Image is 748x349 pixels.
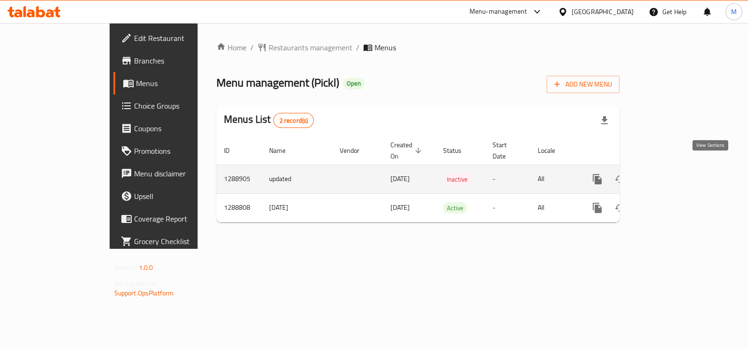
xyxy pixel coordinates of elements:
[113,185,235,207] a: Upsell
[469,6,527,17] div: Menu-management
[134,168,227,179] span: Menu disclaimer
[134,213,227,224] span: Coverage Report
[530,165,579,193] td: All
[554,79,612,90] span: Add New Menu
[572,7,634,17] div: [GEOGRAPHIC_DATA]
[114,278,158,290] span: Get support on:
[274,116,314,125] span: 2 record(s)
[485,165,530,193] td: -
[113,117,235,140] a: Coupons
[113,27,235,49] a: Edit Restaurant
[134,32,227,44] span: Edit Restaurant
[343,78,365,89] div: Open
[114,262,137,274] span: Version:
[273,113,314,128] div: Total records count
[134,55,227,66] span: Branches
[134,236,227,247] span: Grocery Checklist
[593,109,616,132] div: Export file
[443,203,467,214] span: Active
[356,42,359,53] li: /
[113,207,235,230] a: Coverage Report
[579,136,684,165] th: Actions
[262,165,332,193] td: updated
[216,193,262,222] td: 1288808
[134,123,227,134] span: Coupons
[390,201,410,214] span: [DATE]
[390,139,424,162] span: Created On
[139,262,153,274] span: 1.0.0
[113,72,235,95] a: Menus
[113,162,235,185] a: Menu disclaimer
[113,140,235,162] a: Promotions
[114,287,174,299] a: Support.OpsPlatform
[586,197,609,219] button: more
[224,145,242,156] span: ID
[538,145,567,156] span: Locale
[443,145,474,156] span: Status
[216,72,339,93] span: Menu management ( Pickl )
[390,173,410,185] span: [DATE]
[216,136,684,222] table: enhanced table
[340,145,372,156] span: Vendor
[216,42,620,53] nav: breadcrumb
[134,190,227,202] span: Upsell
[257,42,352,53] a: Restaurants management
[216,165,262,193] td: 1288905
[530,193,579,222] td: All
[586,168,609,190] button: more
[547,76,620,93] button: Add New Menu
[113,230,235,253] a: Grocery Checklist
[134,145,227,157] span: Promotions
[262,193,332,222] td: [DATE]
[485,193,530,222] td: -
[269,145,298,156] span: Name
[136,78,227,89] span: Menus
[443,174,471,185] span: Inactive
[374,42,396,53] span: Menus
[609,168,631,190] button: Change Status
[113,95,235,117] a: Choice Groups
[493,139,519,162] span: Start Date
[269,42,352,53] span: Restaurants management
[343,79,365,87] span: Open
[731,7,737,17] span: M
[134,100,227,111] span: Choice Groups
[224,112,314,128] h2: Menus List
[443,202,467,214] div: Active
[609,197,631,219] button: Change Status
[250,42,254,53] li: /
[113,49,235,72] a: Branches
